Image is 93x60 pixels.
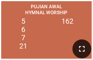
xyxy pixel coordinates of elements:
span: Hymnal Worship [26,10,68,15]
li: 7 [22,34,26,42]
li: 162 [61,17,73,25]
li: 5 [22,17,26,25]
span: Pujian Awal [31,4,62,9]
li: 6 [22,25,26,34]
